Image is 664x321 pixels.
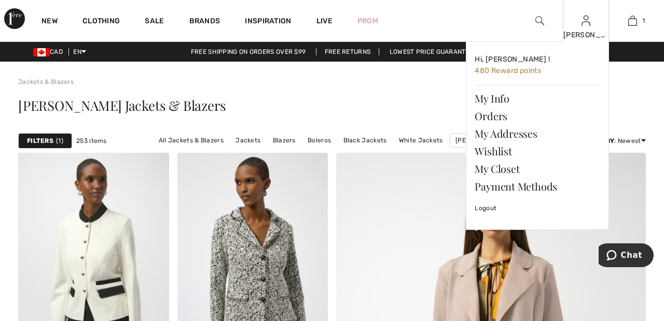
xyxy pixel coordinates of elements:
a: Lowest Price Guarantee [381,48,482,55]
a: 1 [610,14,655,27]
span: 1 [642,16,645,25]
div: : Newest [586,136,646,145]
a: My Closet [475,160,600,178]
a: My Addresses [475,125,600,142]
span: CAD [33,48,67,55]
img: My Info [582,14,590,27]
strong: Filters [27,136,53,145]
a: Sale [145,17,164,27]
a: [PERSON_NAME] [289,148,352,161]
span: 480 Reward points [475,66,541,75]
a: Blazers [268,134,301,147]
a: Boleros [302,134,336,147]
a: Black Jackets [338,134,392,147]
a: Free Returns [316,48,380,55]
a: Blue Jackets [353,148,404,161]
a: Prom [357,16,378,26]
img: 1ère Avenue [4,8,25,29]
a: Payment Methods [475,178,600,195]
span: [PERSON_NAME] Jackets & Blazers [18,96,226,114]
a: Free shipping on orders over $99 [183,48,314,55]
img: Canadian Dollar [33,48,50,56]
a: Sign In [582,16,590,25]
a: Brands [189,17,220,27]
a: Jackets [230,134,266,147]
span: Hi, [PERSON_NAME] ! [475,55,550,64]
a: Wishlist [475,142,600,160]
span: 1 [56,136,63,145]
a: Hi, [PERSON_NAME] ! 480 Reward points [475,50,600,81]
iframe: Opens a widget where you can chat to one of our agents [599,243,654,269]
img: search the website [535,14,544,27]
a: New [41,17,58,27]
span: 253 items [76,136,107,145]
a: My Info [475,90,600,107]
a: White Jackets [394,134,448,147]
span: Inspiration [245,17,291,27]
a: All Jackets & Blazers [154,134,229,147]
a: Live [316,16,333,26]
a: Logout [475,195,600,221]
a: Clothing [82,17,120,27]
a: Jackets & Blazers [18,78,74,85]
a: Orders [475,107,600,125]
div: [PERSON_NAME] [563,30,609,40]
img: My Bag [628,14,637,27]
a: [PERSON_NAME] Jackets [450,133,539,148]
span: EN [73,48,86,55]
